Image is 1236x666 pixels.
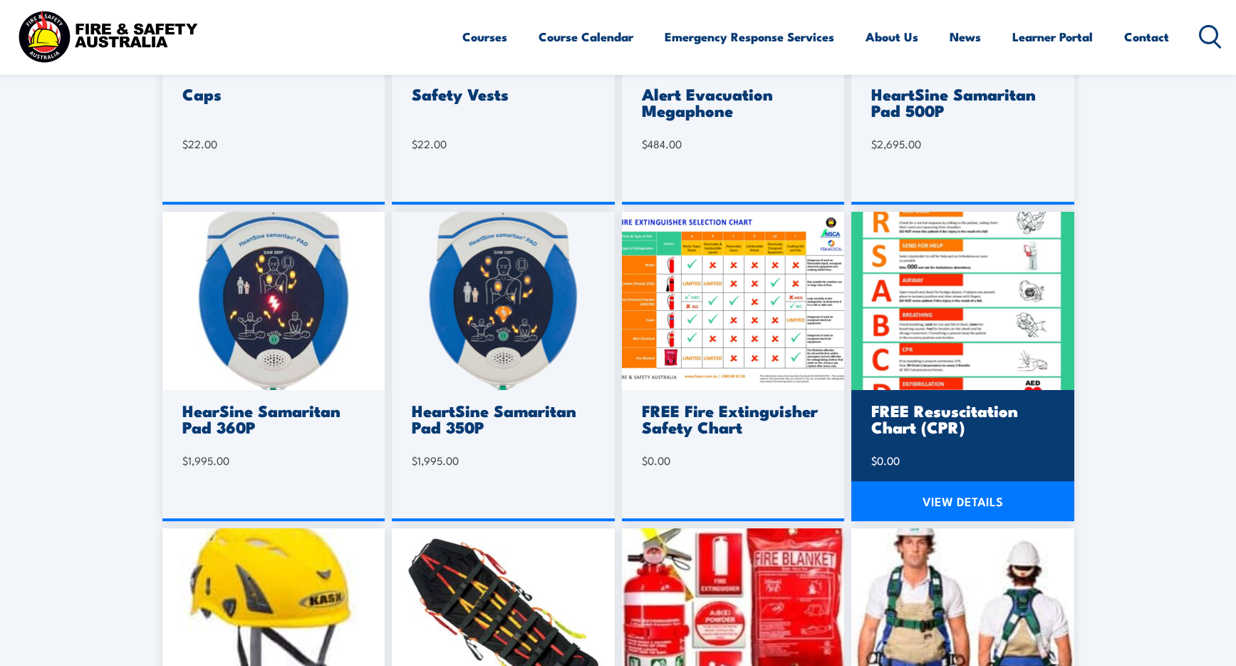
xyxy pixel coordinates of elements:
[1012,18,1093,56] a: Learner Portal
[412,86,591,102] h3: Safety Vests
[412,136,447,151] bdi: 22.00
[642,453,670,468] bdi: 0.00
[871,453,900,468] bdi: 0.00
[539,18,633,56] a: Course Calendar
[182,136,188,151] span: $
[871,136,877,151] span: $
[950,18,981,56] a: News
[392,212,615,390] img: 350.png
[871,86,1050,118] h3: HeartSine Samaritan Pad 500P
[851,481,1074,521] a: VIEW DETAILS
[412,453,417,468] span: $
[412,402,591,435] h3: HeartSine Samaritan Pad 350P
[866,18,918,56] a: About Us
[1124,18,1169,56] a: Contact
[182,86,361,102] h3: Caps
[642,402,821,435] h3: FREE Fire Extinguisher Safety Chart
[182,453,229,468] bdi: 1,995.00
[182,136,217,151] bdi: 22.00
[642,136,648,151] span: $
[462,18,507,56] a: Courses
[642,136,682,151] bdi: 484.00
[412,453,459,468] bdi: 1,995.00
[665,18,834,56] a: Emergency Response Services
[162,212,385,390] img: 360.jpg
[182,402,361,435] h3: HearSine Samaritan Pad 360P
[851,212,1074,390] img: FREE Resuscitation Chart – What are the 7 steps to CPR Chart / Sign / Poster
[412,136,417,151] span: $
[871,453,877,468] span: $
[871,136,921,151] bdi: 2,695.00
[642,453,648,468] span: $
[871,402,1050,435] h3: FREE Resuscitation Chart (CPR)
[642,86,821,118] h3: Alert Evacuation Megaphone
[182,453,188,468] span: $
[622,212,845,390] img: Fire-Extinguisher-Chart.png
